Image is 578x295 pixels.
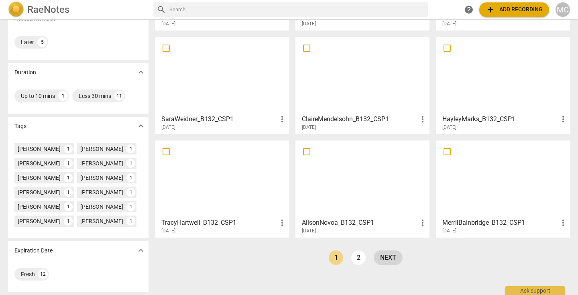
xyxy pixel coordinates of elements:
h3: SaraWeidner_B132_CSP1 [161,114,277,124]
h3: TracyHartwell_B132_CSP1 [161,218,277,228]
a: AlisonNovoa_B132_CSP1[DATE] [298,143,427,234]
a: SaraWeidner_B132_CSP1[DATE] [158,40,286,130]
div: 1 [64,217,73,226]
div: 1 [126,144,135,153]
img: Logo [8,2,24,18]
div: 11 [114,91,124,101]
span: [DATE] [302,20,316,27]
a: HayleyMarks_B132_CSP1[DATE] [439,40,567,130]
div: [PERSON_NAME] [80,145,123,153]
button: Show more [135,244,147,256]
span: more_vert [418,114,427,124]
div: Ask support [505,286,565,295]
div: 1 [126,159,135,168]
div: Up to 10 mins [21,92,55,100]
div: 1 [126,217,135,226]
a: Help [462,2,476,17]
span: [DATE] [442,124,456,131]
h3: HayleyMarks_B132_CSP1 [442,114,558,124]
div: [PERSON_NAME] [18,145,61,153]
h3: AlisonNovoa_B132_CSP1 [302,218,418,228]
div: 1 [64,173,73,182]
p: Expiration Date [14,246,53,255]
div: [PERSON_NAME] [80,217,123,225]
div: 1 [64,202,73,211]
h3: MerrilBainbridge_B132_CSP1 [442,218,558,228]
a: LogoRaeNotes [8,2,147,18]
span: expand_more [136,67,146,77]
span: [DATE] [442,228,456,234]
div: [PERSON_NAME] [18,217,61,225]
span: search [157,5,166,14]
span: more_vert [277,114,287,124]
a: MerrilBainbridge_B132_CSP1[DATE] [439,143,567,234]
div: 1 [58,91,68,101]
span: [DATE] [442,20,456,27]
div: Fresh [21,270,35,278]
button: Upload [479,2,549,17]
h2: RaeNotes [27,4,69,15]
span: add [486,5,495,14]
div: Less 30 mins [79,92,111,100]
div: [PERSON_NAME] [80,174,123,182]
span: [DATE] [161,228,175,234]
span: help [464,5,474,14]
span: [DATE] [161,124,175,131]
div: [PERSON_NAME] [18,159,61,167]
div: 1 [64,188,73,197]
span: more_vert [558,218,568,228]
div: 1 [126,188,135,197]
span: more_vert [277,218,287,228]
div: 5 [37,37,47,47]
span: Add recording [486,5,543,14]
a: TracyHartwell_B132_CSP1[DATE] [158,143,286,234]
span: more_vert [558,114,568,124]
p: Tags [14,122,26,130]
input: Search [169,3,425,16]
div: 12 [38,269,48,279]
div: [PERSON_NAME] [18,188,61,196]
a: Page 2 [351,250,366,265]
div: [PERSON_NAME] [18,203,61,211]
div: 1 [126,173,135,182]
button: Show more [135,66,147,78]
div: Later [21,38,34,46]
a: ClaireMendelsohn_B132_CSP1[DATE] [298,40,427,130]
button: Show more [135,120,147,132]
span: [DATE] [302,228,316,234]
a: Page 1 is your current page [329,250,343,265]
span: more_vert [418,218,427,228]
span: expand_more [136,121,146,131]
div: [PERSON_NAME] [80,159,123,167]
span: [DATE] [302,124,316,131]
div: [PERSON_NAME] [18,174,61,182]
div: 1 [64,159,73,168]
div: 1 [64,144,73,153]
span: [DATE] [161,20,175,27]
button: MC [556,2,570,17]
span: expand_more [136,246,146,255]
h3: ClaireMendelsohn_B132_CSP1 [302,114,418,124]
div: [PERSON_NAME] [80,203,123,211]
p: Duration [14,68,36,77]
div: [PERSON_NAME] [80,188,123,196]
a: next [374,250,403,265]
div: 1 [126,202,135,211]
